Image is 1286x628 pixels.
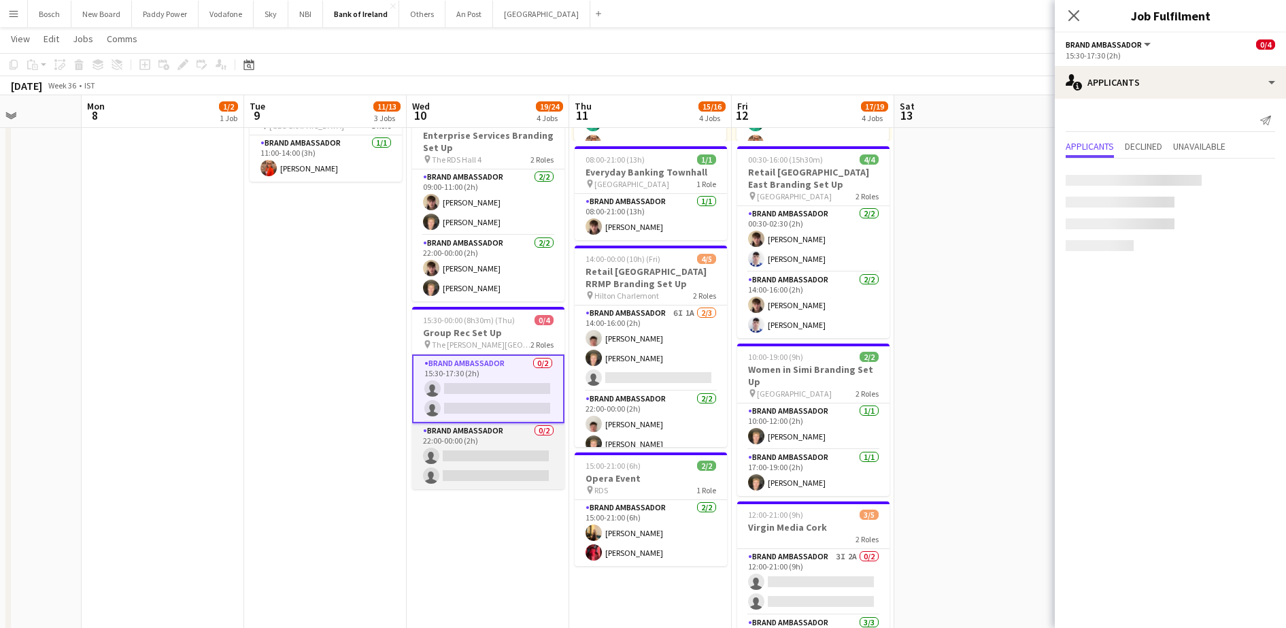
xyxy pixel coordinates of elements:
[737,146,890,338] app-job-card: 00:30-16:00 (15h30m)4/4Retail [GEOGRAPHIC_DATA] East Branding Set Up [GEOGRAPHIC_DATA]2 RolesBran...
[73,33,93,45] span: Jobs
[412,235,564,301] app-card-role: Brand Ambassador2/222:00-00:00 (2h)[PERSON_NAME][PERSON_NAME]
[28,1,71,27] button: Bosch
[575,146,727,240] div: 08:00-21:00 (13h)1/1Everyday Banking Townhall [GEOGRAPHIC_DATA]1 RoleBrand Ambassador1/108:00-21:...
[254,1,288,27] button: Sky
[737,272,890,338] app-card-role: Brand Ambassador2/214:00-16:00 (2h)[PERSON_NAME][PERSON_NAME]
[132,1,199,27] button: Paddy Power
[44,33,59,45] span: Edit
[575,100,592,112] span: Thu
[412,169,564,235] app-card-role: Brand Ambassador2/209:00-11:00 (2h)[PERSON_NAME][PERSON_NAME]
[250,100,265,112] span: Tue
[423,315,515,325] span: 15:30-00:00 (8h30m) (Thu)
[898,108,915,123] span: 13
[248,108,265,123] span: 9
[412,110,564,301] div: 09:00-00:00 (15h) (Thu)4/4Enterprise Services Branding Set Up The RDS Hall 42 RolesBrand Ambassad...
[575,472,727,484] h3: Opera Event
[575,305,727,391] app-card-role: Brand Ambassador6I1A2/314:00-16:00 (2h)[PERSON_NAME][PERSON_NAME]
[412,423,564,489] app-card-role: Brand Ambassador0/222:00-00:00 (2h)
[101,30,143,48] a: Comms
[575,391,727,457] app-card-role: Brand Ambassador2/222:00-00:00 (2h)[PERSON_NAME][PERSON_NAME]
[323,1,399,27] button: Bank of Ireland
[537,113,562,123] div: 4 Jobs
[860,352,879,362] span: 2/2
[697,254,716,264] span: 4/5
[697,461,716,471] span: 2/2
[1066,142,1114,151] span: Applicants
[856,389,879,399] span: 2 Roles
[862,113,887,123] div: 4 Jobs
[432,154,481,165] span: The RDS Hall 4
[87,100,105,112] span: Mon
[586,461,641,471] span: 15:00-21:00 (6h)
[445,1,493,27] button: An Post
[1055,7,1286,24] h3: Job Fulfilment
[737,403,890,450] app-card-role: Brand Ambassador1/110:00-12:00 (2h)[PERSON_NAME]
[5,30,35,48] a: View
[586,254,660,264] span: 14:00-00:00 (10h) (Fri)
[250,135,402,182] app-card-role: Brand Ambassador1/111:00-14:00 (3h)[PERSON_NAME]
[575,452,727,566] app-job-card: 15:00-21:00 (6h)2/2Opera Event RDS1 RoleBrand Ambassador2/215:00-21:00 (6h)[PERSON_NAME][PERSON_N...
[575,265,727,290] h3: Retail [GEOGRAPHIC_DATA] RRMP Branding Set Up
[373,101,401,112] span: 11/13
[575,194,727,240] app-card-role: Brand Ambassador1/108:00-21:00 (13h)[PERSON_NAME]
[594,291,659,301] span: Hilton Charlemont
[900,100,915,112] span: Sat
[575,166,727,178] h3: Everyday Banking Townhall
[11,79,42,93] div: [DATE]
[586,154,645,165] span: 08:00-21:00 (13h)
[1125,142,1162,151] span: Declined
[84,80,95,90] div: IST
[757,191,832,201] span: [GEOGRAPHIC_DATA]
[737,521,890,533] h3: Virgin Media Cork
[535,315,554,325] span: 0/4
[573,108,592,123] span: 11
[575,246,727,447] app-job-card: 14:00-00:00 (10h) (Fri)4/5Retail [GEOGRAPHIC_DATA] RRMP Branding Set Up Hilton Charlemont2 RolesB...
[861,101,888,112] span: 17/19
[38,30,65,48] a: Edit
[856,534,879,544] span: 2 Roles
[737,206,890,272] app-card-role: Brand Ambassador2/200:30-02:30 (2h)[PERSON_NAME][PERSON_NAME]
[856,191,879,201] span: 2 Roles
[696,179,716,189] span: 1 Role
[374,113,400,123] div: 3 Jobs
[1066,39,1142,50] span: Brand Ambassador
[1055,66,1286,99] div: Applicants
[432,340,530,350] span: The [PERSON_NAME][GEOGRAPHIC_DATA]
[1066,50,1275,61] div: 15:30-17:30 (2h)
[412,100,430,112] span: Wed
[220,113,237,123] div: 1 Job
[288,1,323,27] button: NBI
[530,340,554,350] span: 2 Roles
[536,101,563,112] span: 19/24
[698,101,726,112] span: 15/16
[412,327,564,339] h3: Group Rec Set Up
[85,108,105,123] span: 8
[493,1,590,27] button: [GEOGRAPHIC_DATA]
[594,179,669,189] span: [GEOGRAPHIC_DATA]
[737,549,890,615] app-card-role: Brand Ambassador3I2A0/212:00-21:00 (9h)
[748,154,823,165] span: 00:30-16:00 (15h30m)
[737,166,890,191] h3: Retail [GEOGRAPHIC_DATA] East Branding Set Up
[67,30,99,48] a: Jobs
[107,33,137,45] span: Comms
[412,354,564,423] app-card-role: Brand Ambassador0/215:30-17:30 (2h)
[530,154,554,165] span: 2 Roles
[71,1,132,27] button: New Board
[399,1,445,27] button: Others
[737,100,748,112] span: Fri
[575,500,727,566] app-card-role: Brand Ambassador2/215:00-21:00 (6h)[PERSON_NAME][PERSON_NAME]
[737,363,890,388] h3: Women in Simi Branding Set Up
[737,344,890,496] app-job-card: 10:00-19:00 (9h)2/2Women in Simi Branding Set Up [GEOGRAPHIC_DATA]2 RolesBrand Ambassador1/110:00...
[757,389,832,399] span: [GEOGRAPHIC_DATA]
[412,307,564,489] app-job-card: 15:30-00:00 (8h30m) (Thu)0/4Group Rec Set Up The [PERSON_NAME][GEOGRAPHIC_DATA]2 RolesBrand Ambas...
[697,154,716,165] span: 1/1
[1173,142,1225,151] span: Unavailable
[1066,39,1153,50] button: Brand Ambassador
[219,101,238,112] span: 1/2
[45,80,79,90] span: Week 36
[250,88,402,182] div: 11:00-14:00 (3h)1/1Branding Set Up [GEOGRAPHIC_DATA]1 RoleBrand Ambassador1/111:00-14:00 (3h)[PER...
[860,154,879,165] span: 4/4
